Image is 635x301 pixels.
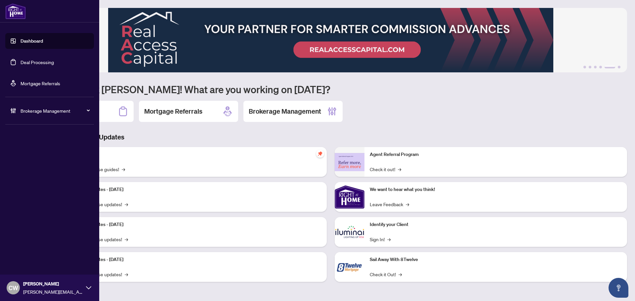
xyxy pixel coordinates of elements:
img: We want to hear what you think! [335,182,364,212]
a: Mortgage Referrals [21,80,60,86]
span: → [406,201,409,208]
button: 6 [618,66,620,68]
p: We want to hear what you think! [370,186,622,193]
p: Sail Away With 8Twelve [370,256,622,263]
button: 2 [589,66,591,68]
span: → [387,236,391,243]
span: → [399,271,402,278]
p: Platform Updates - [DATE] [69,256,321,263]
button: 3 [594,66,597,68]
h2: Brokerage Management [249,107,321,116]
button: Open asap [609,278,628,298]
button: 4 [599,66,602,68]
span: Brokerage Management [21,107,89,114]
a: Check it out!→ [370,166,401,173]
button: 5 [605,66,615,68]
p: Identify your Client [370,221,622,228]
img: Identify your Client [335,217,364,247]
span: → [125,271,128,278]
p: Platform Updates - [DATE] [69,221,321,228]
span: [PERSON_NAME][EMAIL_ADDRESS][DOMAIN_NAME] [23,288,83,295]
span: → [125,201,128,208]
span: pushpin [316,150,324,158]
a: Deal Processing [21,59,54,65]
img: Slide 4 [34,8,627,72]
img: Agent Referral Program [335,153,364,171]
span: CW [9,283,18,292]
img: Sail Away With 8Twelve [335,252,364,282]
a: Check it Out!→ [370,271,402,278]
a: Dashboard [21,38,43,44]
span: → [398,166,401,173]
p: Agent Referral Program [370,151,622,158]
button: 1 [583,66,586,68]
a: Leave Feedback→ [370,201,409,208]
span: [PERSON_NAME] [23,280,83,287]
span: → [122,166,125,173]
img: logo [5,3,26,19]
span: → [125,236,128,243]
h2: Mortgage Referrals [144,107,202,116]
h3: Brokerage & Industry Updates [34,132,627,142]
p: Platform Updates - [DATE] [69,186,321,193]
h1: Welcome back [PERSON_NAME]! What are you working on [DATE]? [34,83,627,95]
p: Self-Help [69,151,321,158]
a: Sign In!→ [370,236,391,243]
